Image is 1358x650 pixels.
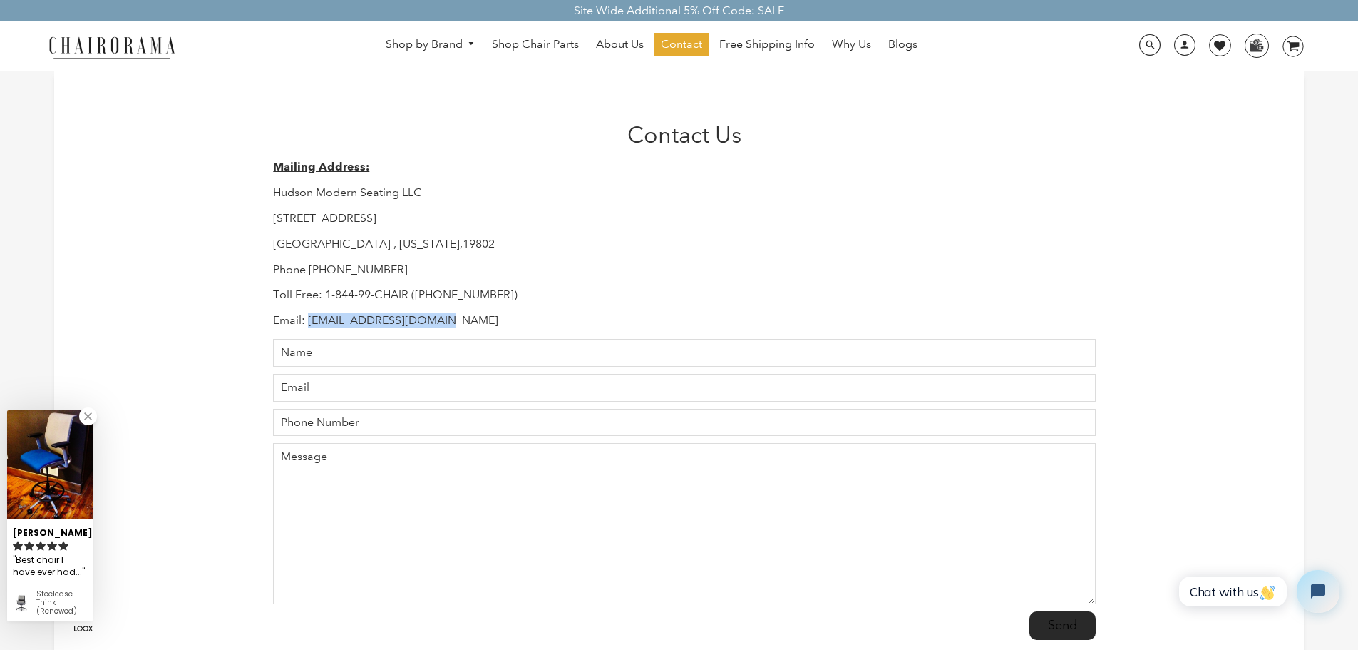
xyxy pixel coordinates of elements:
[379,34,483,56] a: Shop by Brand
[1245,34,1267,56] img: WhatsApp_Image_2024-07-12_at_16.23.01.webp
[244,33,1059,59] nav: DesktopNavigation
[881,33,925,56] a: Blogs
[273,409,1095,437] input: Phone Number
[273,288,1095,303] p: Toll Free: 1-844-99-CHAIR ([PHONE_NUMBER])
[273,160,369,173] strong: Mailing Address:
[485,33,586,56] a: Shop Chair Parts
[273,263,1095,278] p: Phone [PHONE_NUMBER]
[273,121,1095,148] h1: Contact Us
[825,33,878,56] a: Why Us
[589,33,651,56] a: About Us
[596,37,644,52] span: About Us
[47,541,57,551] svg: rating icon full
[13,541,23,551] svg: rating icon full
[1163,558,1352,625] iframe: Tidio Chat
[661,37,702,52] span: Contact
[492,37,579,52] span: Shop Chair Parts
[273,237,1095,252] p: [GEOGRAPHIC_DATA] , [US_STATE],19802
[36,541,46,551] svg: rating icon full
[41,34,183,59] img: chairorama
[273,211,1095,226] p: [STREET_ADDRESS]
[7,410,93,519] img: Agnes J. review of Steelcase Think (Renewed)
[273,313,1095,328] p: Email: [EMAIL_ADDRESS][DOMAIN_NAME]
[58,541,68,551] svg: rating icon full
[719,37,815,52] span: Free Shipping Info
[888,37,917,52] span: Blogs
[13,522,87,539] div: [PERSON_NAME]
[273,339,1095,367] input: Name
[273,374,1095,402] input: Email
[24,541,34,551] svg: rating icon full
[13,552,87,580] div: Best chair I have ever had...
[36,590,87,616] div: Steelcase Think (Renewed)
[273,186,1095,200] p: Hudson Modern Seating LLC
[712,33,822,56] a: Free Shipping Info
[1029,611,1096,640] input: Send
[832,37,871,52] span: Why Us
[654,33,709,56] a: Contact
